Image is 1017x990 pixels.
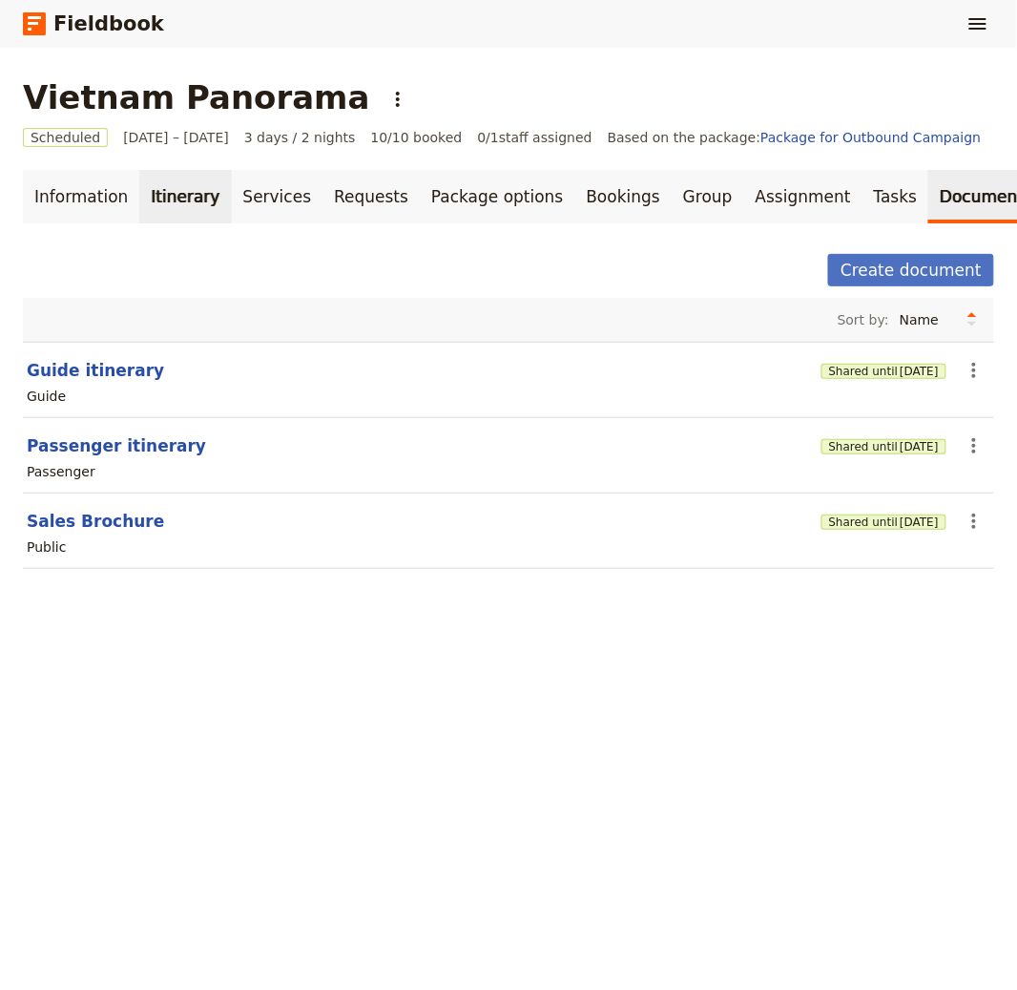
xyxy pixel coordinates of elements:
[608,128,982,147] span: Based on the package:
[371,128,463,147] span: 10/10 booked
[862,170,929,223] a: Tasks
[900,439,939,454] span: [DATE]
[477,128,592,147] span: 0 / 1 staff assigned
[382,83,414,116] button: Actions
[958,430,990,462] button: Actions
[232,170,323,223] a: Services
[838,310,889,329] span: Sort by:
[244,128,356,147] span: 3 days / 2 nights
[900,364,939,379] span: [DATE]
[23,128,108,147] span: Scheduled
[27,537,66,557] div: Public
[23,78,370,116] h1: Vietnam Panorama
[27,510,164,533] button: Sales Brochure
[575,170,672,223] a: Bookings
[744,170,862,223] a: Assignment
[672,170,744,223] a: Group
[821,364,946,379] button: Shared until[DATE]
[958,305,986,334] button: Change sort direction
[27,387,66,406] div: Guide
[962,8,994,40] button: Show menu
[27,434,206,457] button: Passenger itinerary
[760,130,981,145] a: Package for Outbound Campaign
[27,462,95,481] div: Passenger
[27,359,164,382] button: Guide itinerary
[322,170,420,223] a: Requests
[958,505,990,537] button: Actions
[900,515,939,530] span: [DATE]
[420,170,574,223] a: Package options
[23,8,164,40] a: Fieldbook
[828,254,994,286] button: Create document
[23,170,139,223] a: Information
[821,515,946,530] button: Shared until[DATE]
[821,439,946,454] button: Shared until[DATE]
[139,170,231,223] a: Itinerary
[123,128,229,147] span: [DATE] – [DATE]
[958,354,990,387] button: Actions
[891,305,958,334] select: Sort by:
